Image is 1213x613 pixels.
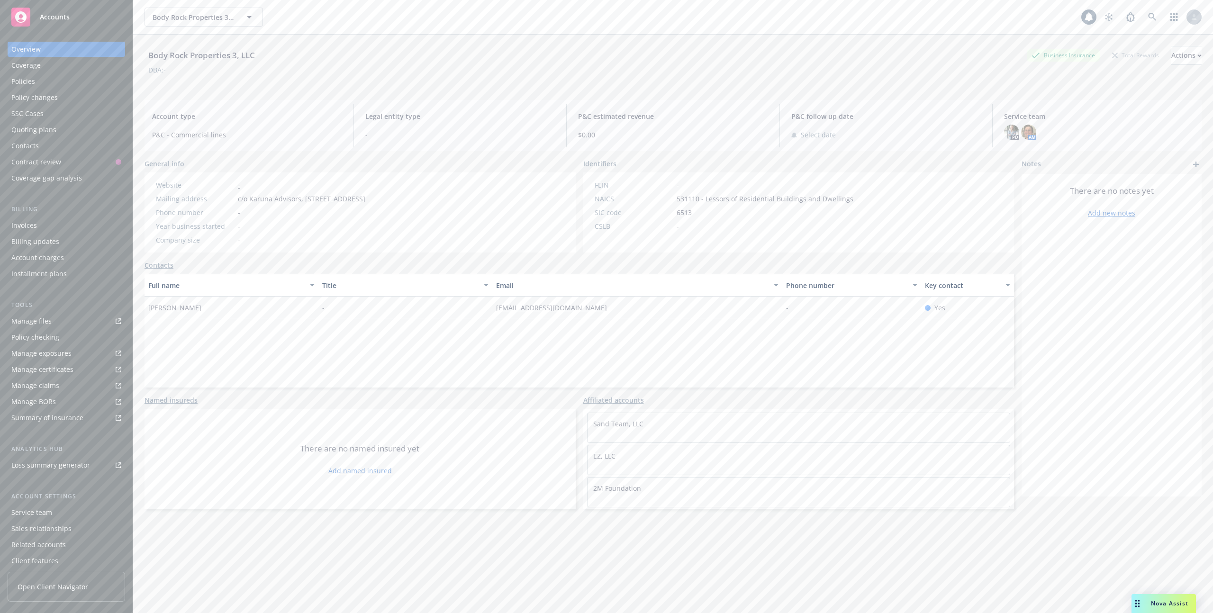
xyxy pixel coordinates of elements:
div: Service team [11,505,52,520]
div: Drag to move [1132,594,1143,613]
div: Invoices [11,218,37,233]
a: Manage files [8,314,125,329]
a: Report a Bug [1121,8,1140,27]
a: Summary of insurance [8,410,125,425]
a: EZ, LLC [593,451,616,460]
span: P&C estimated revenue [578,111,768,121]
div: Policies [11,74,35,89]
a: Related accounts [8,537,125,552]
div: DBA: - [148,65,166,75]
a: Policy checking [8,330,125,345]
button: Title [318,274,492,297]
div: Manage certificates [11,362,73,377]
a: Installment plans [8,266,125,281]
span: - [322,303,325,313]
a: Contacts [8,138,125,153]
a: Account charges [8,250,125,265]
span: Identifiers [583,159,616,169]
a: Sand Team, LLC [593,419,643,428]
div: Sales relationships [11,521,72,536]
a: Billing updates [8,234,125,249]
button: Full name [145,274,318,297]
div: Company size [156,235,234,245]
a: Policy changes [8,90,125,105]
div: Email [496,280,768,290]
div: Actions [1171,46,1202,64]
span: There are no named insured yet [300,443,419,454]
div: Manage BORs [11,394,56,409]
span: Accounts [40,13,70,21]
span: - [238,207,240,217]
div: Tools [8,300,125,310]
div: Key contact [925,280,1000,290]
div: Billing updates [11,234,59,249]
a: 2M Foundation [593,484,641,493]
span: 531110 - Lessors of Residential Buildings and Dwellings [677,194,853,204]
span: [PERSON_NAME] [148,303,201,313]
div: Coverage gap analysis [11,171,82,186]
div: Body Rock Properties 3, LLC [145,49,259,62]
div: Business Insurance [1027,49,1100,61]
a: Add named insured [328,466,392,476]
a: Add new notes [1088,208,1135,218]
div: Loss summary generator [11,458,90,473]
a: Affiliated accounts [583,395,644,405]
div: Client features [11,553,58,568]
button: Actions [1171,46,1202,65]
div: Total Rewards [1107,49,1164,61]
button: Email [492,274,782,297]
div: Contract review [11,154,61,170]
span: P&C - Commercial lines [152,130,342,140]
span: Notes [1022,159,1041,170]
a: - [238,180,240,189]
span: - [238,235,240,245]
a: add [1190,159,1202,170]
a: [EMAIL_ADDRESS][DOMAIN_NAME] [496,303,615,312]
div: Manage files [11,314,52,329]
div: Website [156,180,234,190]
div: Analytics hub [8,444,125,454]
a: Switch app [1165,8,1184,27]
button: Key contact [921,274,1014,297]
a: Policies [8,74,125,89]
div: Quoting plans [11,122,56,137]
span: Open Client Navigator [18,582,88,592]
img: photo [1021,125,1036,140]
a: Client features [8,553,125,568]
a: Accounts [8,4,125,30]
div: Billing [8,205,125,214]
div: Overview [11,42,41,57]
span: c/o Karuna Advisors, [STREET_ADDRESS] [238,194,365,204]
div: Manage claims [11,378,59,393]
a: Contacts [145,260,173,270]
div: CSLB [595,221,673,231]
a: Sales relationships [8,521,125,536]
div: Manage exposures [11,346,72,361]
div: Account charges [11,250,64,265]
a: Loss summary generator [8,458,125,473]
a: Overview [8,42,125,57]
span: 6513 [677,207,692,217]
div: NAICS [595,194,673,204]
span: P&C follow up date [791,111,981,121]
a: Named insureds [145,395,198,405]
a: SSC Cases [8,106,125,121]
button: Phone number [782,274,922,297]
span: - [677,180,679,190]
div: Policy checking [11,330,59,345]
div: SSC Cases [11,106,44,121]
div: Phone number [156,207,234,217]
button: Nova Assist [1132,594,1196,613]
div: Title [322,280,478,290]
img: photo [1004,125,1019,140]
div: Full name [148,280,304,290]
span: Account type [152,111,342,121]
div: Related accounts [11,537,66,552]
span: General info [145,159,184,169]
a: Coverage [8,58,125,73]
span: Service team [1004,111,1194,121]
span: Yes [934,303,945,313]
a: Manage exposures [8,346,125,361]
div: Phone number [786,280,907,290]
